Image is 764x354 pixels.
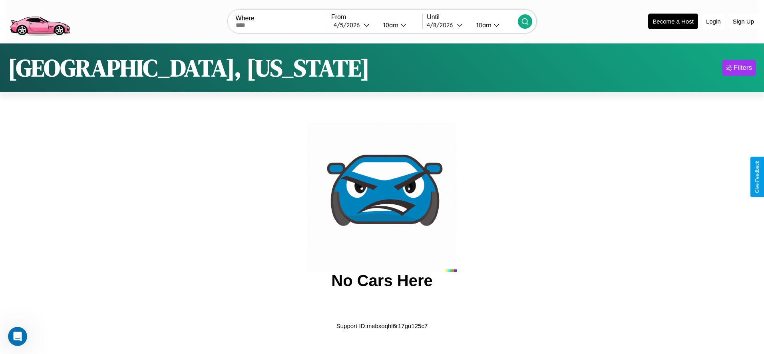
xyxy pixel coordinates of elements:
div: Filters [734,64,752,72]
div: 10am [472,21,493,29]
img: logo [6,4,74,38]
h1: [GEOGRAPHIC_DATA], [US_STATE] [8,51,370,84]
div: 4 / 5 / 2026 [334,21,364,29]
button: 4/5/2026 [331,21,377,29]
button: Login [702,14,725,29]
button: Become a Host [648,14,698,29]
div: Give Feedback [754,161,760,193]
label: From [331,14,422,21]
h2: No Cars Here [331,272,432,290]
iframe: Intercom live chat [8,327,27,346]
div: 4 / 8 / 2026 [427,21,457,29]
p: Support ID: mebxoqhl6r17gu125c7 [336,320,428,331]
label: Until [427,14,518,21]
button: Filters [722,60,756,76]
button: 10am [377,21,422,29]
button: Sign Up [729,14,758,29]
label: Where [236,15,327,22]
button: 10am [470,21,518,29]
div: 10am [379,21,400,29]
img: car [307,123,457,272]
